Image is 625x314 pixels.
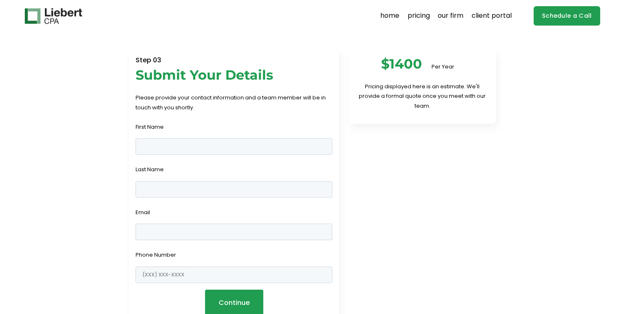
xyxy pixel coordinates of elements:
[136,224,332,240] div: Basic example
[136,165,332,174] p: Last Name
[472,9,512,23] a: client portal
[25,8,82,24] img: Liebert CPA
[438,9,463,23] a: our firm
[381,56,389,72] h2: $
[534,6,600,26] a: Schedule a Call
[380,9,399,23] a: home
[408,9,430,23] a: pricing
[136,181,332,198] div: Basic example
[136,93,332,112] p: Please provide your contact information and a team member will be in touch with you shortly.
[136,138,332,155] div: Basic example
[136,250,332,260] p: Phone Number
[136,56,332,64] h6: Step 03
[136,208,332,217] p: Email
[389,56,422,72] span: 1400
[355,82,489,111] p: Pricing displayed here is an estimate. We'll provide a formal quote once you meet with our team.
[136,267,332,283] input: (XXX) XXX-XXXX
[136,67,332,83] h2: Submit Your Details
[136,267,332,283] div: Basic example
[136,122,332,132] p: First Name
[422,62,463,71] p: Per Year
